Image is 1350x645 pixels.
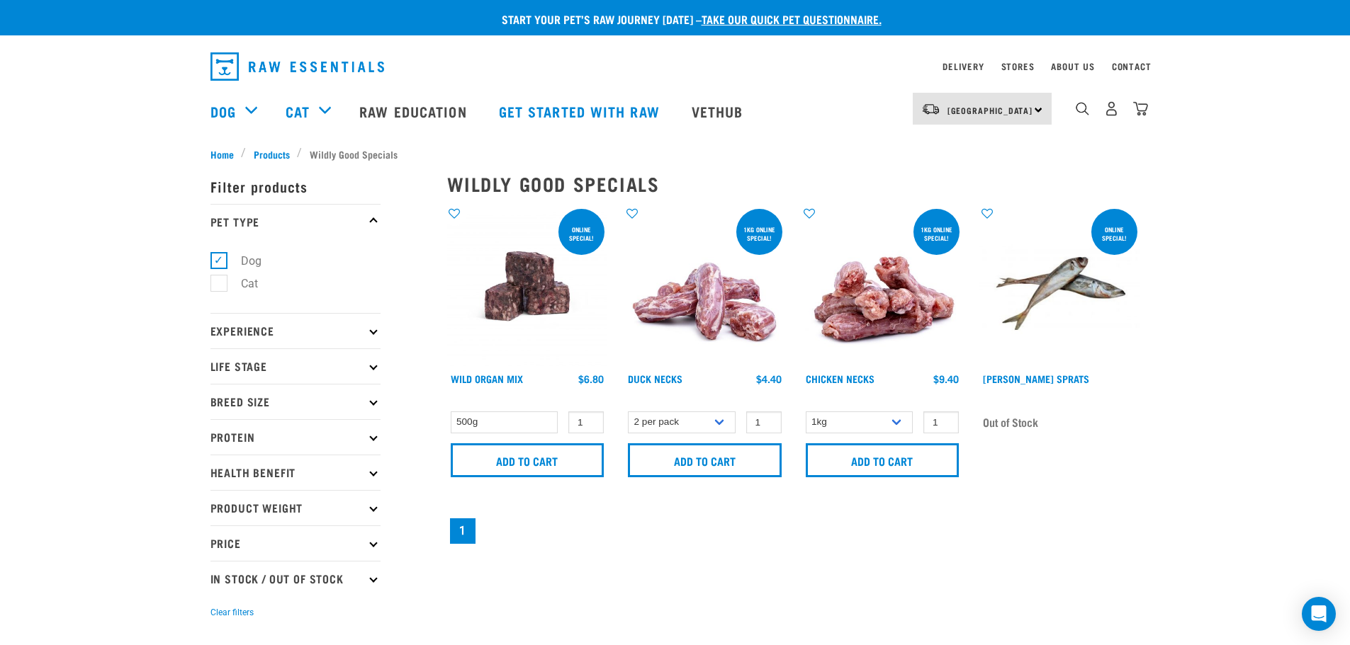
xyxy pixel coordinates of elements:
[756,373,782,384] div: $4.40
[210,52,384,81] img: Raw Essentials Logo
[286,101,310,122] a: Cat
[254,147,290,161] span: Products
[578,373,604,384] div: $6.80
[210,419,381,455] p: Protein
[210,525,381,561] p: Price
[447,515,1140,547] nav: pagination
[923,411,959,433] input: 1
[983,376,1089,381] a: [PERSON_NAME] Sprats
[983,411,1038,433] span: Out of Stock
[1091,219,1137,249] div: ONLINE SPECIAL!
[806,443,960,477] input: Add to cart
[199,47,1152,86] nav: dropdown navigation
[933,373,959,384] div: $9.40
[628,443,782,477] input: Add to cart
[802,206,963,367] img: Pile Of Chicken Necks For Pets
[210,348,381,384] p: Life Stage
[806,376,874,381] a: Chicken Necks
[210,313,381,348] p: Experience
[210,384,381,419] p: Breed Size
[921,103,940,115] img: van-moving.png
[210,490,381,525] p: Product Weight
[450,518,476,544] a: Page 1
[345,83,484,139] a: Raw Education
[447,173,1140,195] h2: Wildly Good Specials
[913,219,960,249] div: 1kg online special!
[943,64,984,69] a: Delivery
[702,16,882,22] a: take our quick pet questionnaire.
[1001,64,1035,69] a: Stores
[628,376,682,381] a: Duck Necks
[1302,597,1336,631] div: Open Intercom Messenger
[624,206,785,367] img: Pile Of Duck Necks For Pets
[210,169,381,204] p: Filter products
[218,252,267,270] label: Dog
[568,411,604,433] input: 1
[558,219,604,249] div: ONLINE SPECIAL!
[210,147,234,161] span: Home
[210,455,381,490] p: Health Benefit
[210,204,381,239] p: Pet Type
[677,83,761,139] a: Vethub
[451,443,604,477] input: Add to cart
[218,275,264,292] label: Cat
[210,561,381,596] p: In Stock / Out Of Stock
[1133,101,1148,116] img: home-icon@2x.png
[210,147,1140,161] nav: breadcrumbs
[1104,101,1119,116] img: user.png
[736,219,782,249] div: 1kg online special!
[210,101,236,122] a: Dog
[451,376,523,381] a: Wild Organ Mix
[447,206,608,367] img: Wild Organ Mix
[1076,102,1089,115] img: home-icon-1@2x.png
[485,83,677,139] a: Get started with Raw
[1051,64,1094,69] a: About Us
[1112,64,1152,69] a: Contact
[746,411,782,433] input: 1
[210,147,242,161] a: Home
[210,606,254,619] button: Clear filters
[947,108,1033,113] span: [GEOGRAPHIC_DATA]
[246,147,297,161] a: Products
[979,206,1140,367] img: Jack Mackarel Sparts Raw Fish For Dogs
